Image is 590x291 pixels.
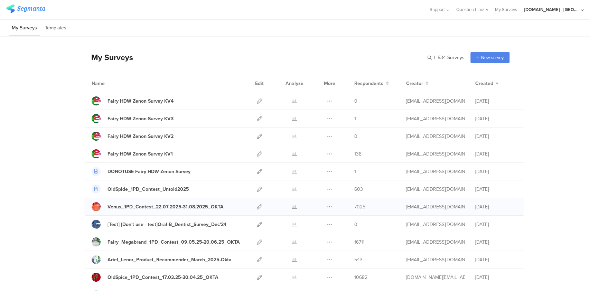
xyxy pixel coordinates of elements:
[92,202,224,211] a: Venus_1PD_Contest_22.07.2025-31.08.2025_OKTA
[406,274,465,281] div: bruma.lb@pg.com
[433,54,436,61] span: |
[475,168,517,175] div: [DATE]
[107,168,190,175] div: DONOTUSE Fairy HDW Zenon Survey
[84,51,133,63] div: My Surveys
[406,80,423,87] span: Creator
[92,149,173,158] a: Fairy HDW Zenon Survey KV1
[481,54,504,61] span: New survey
[354,80,383,87] span: Respondents
[438,54,465,61] span: 534 Surveys
[92,96,174,105] a: Fairy HDW Zenon Survey KV4
[475,238,517,246] div: [DATE]
[354,186,363,193] span: 603
[354,203,365,210] span: 7025
[524,6,579,13] div: [DOMAIN_NAME] - [GEOGRAPHIC_DATA]
[475,274,517,281] div: [DATE]
[354,274,367,281] span: 10682
[475,80,493,87] span: Created
[9,20,40,36] li: My Surveys
[92,114,174,123] a: Fairy HDW Zenon Survey KV3
[107,97,174,105] div: Fairy HDW Zenon Survey KV4
[406,115,465,122] div: gheorghe.a.4@pg.com
[107,221,226,228] div: [Test] [Don't use - test]Oral-B_Dentist_Survey_Dec'24
[107,203,224,210] div: Venus_1PD_Contest_22.07.2025-31.08.2025_OKTA
[107,115,174,122] div: Fairy HDW Zenon Survey KV3
[92,80,133,87] div: Name
[92,255,232,264] a: Ariel_Lenor_Product_Recommender_March_2025-Okta
[354,133,357,140] span: 0
[475,150,517,158] div: [DATE]
[6,4,45,13] img: segmanta logo
[475,115,517,122] div: [DATE]
[92,220,226,229] a: [Test] [Don't use - test]Oral-B_Dentist_Survey_Dec'24
[322,75,337,92] div: More
[475,186,517,193] div: [DATE]
[406,97,465,105] div: gheorghe.a.4@pg.com
[406,186,465,193] div: gheorghe.a.4@pg.com
[406,203,465,210] div: jansson.cj@pg.com
[406,238,465,246] div: jansson.cj@pg.com
[406,150,465,158] div: gheorghe.a.4@pg.com
[475,133,517,140] div: [DATE]
[92,273,218,282] a: OldSpice_1PD_Contest_17.03.25-30.04.25_OKTA
[107,256,232,263] div: Ariel_Lenor_Product_Recommender_March_2025-Okta
[475,221,517,228] div: [DATE]
[475,97,517,105] div: [DATE]
[354,115,356,122] span: 1
[92,132,174,141] a: Fairy HDW Zenon Survey KV2
[92,185,189,194] a: OldSpide_1PD_Contest_Untold2025
[107,274,218,281] div: OldSpice_1PD_Contest_17.03.25-30.04.25_OKTA
[107,186,189,193] div: OldSpide_1PD_Contest_Untold2025
[406,256,465,263] div: betbeder.mb@pg.com
[42,20,69,36] li: Templates
[354,80,389,87] button: Respondents
[354,256,363,263] span: 543
[406,221,465,228] div: betbeder.mb@pg.com
[92,167,190,176] a: DONOTUSE Fairy HDW Zenon Survey
[252,75,267,92] div: Edit
[107,133,174,140] div: Fairy HDW Zenon Survey KV2
[475,80,499,87] button: Created
[475,203,517,210] div: [DATE]
[406,80,429,87] button: Creator
[354,150,362,158] span: 138
[406,133,465,140] div: gheorghe.a.4@pg.com
[406,168,465,175] div: gheorghe.a.4@pg.com
[430,6,445,13] span: Support
[107,150,173,158] div: Fairy HDW Zenon Survey KV1
[354,221,357,228] span: 0
[284,75,305,92] div: Analyze
[107,238,240,246] div: Fairy_Megabrand_1PD_Contest_09.05.25-20.06.25_OKTA
[354,238,365,246] span: 16711
[475,256,517,263] div: [DATE]
[354,97,357,105] span: 0
[92,237,240,246] a: Fairy_Megabrand_1PD_Contest_09.05.25-20.06.25_OKTA
[354,168,356,175] span: 1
